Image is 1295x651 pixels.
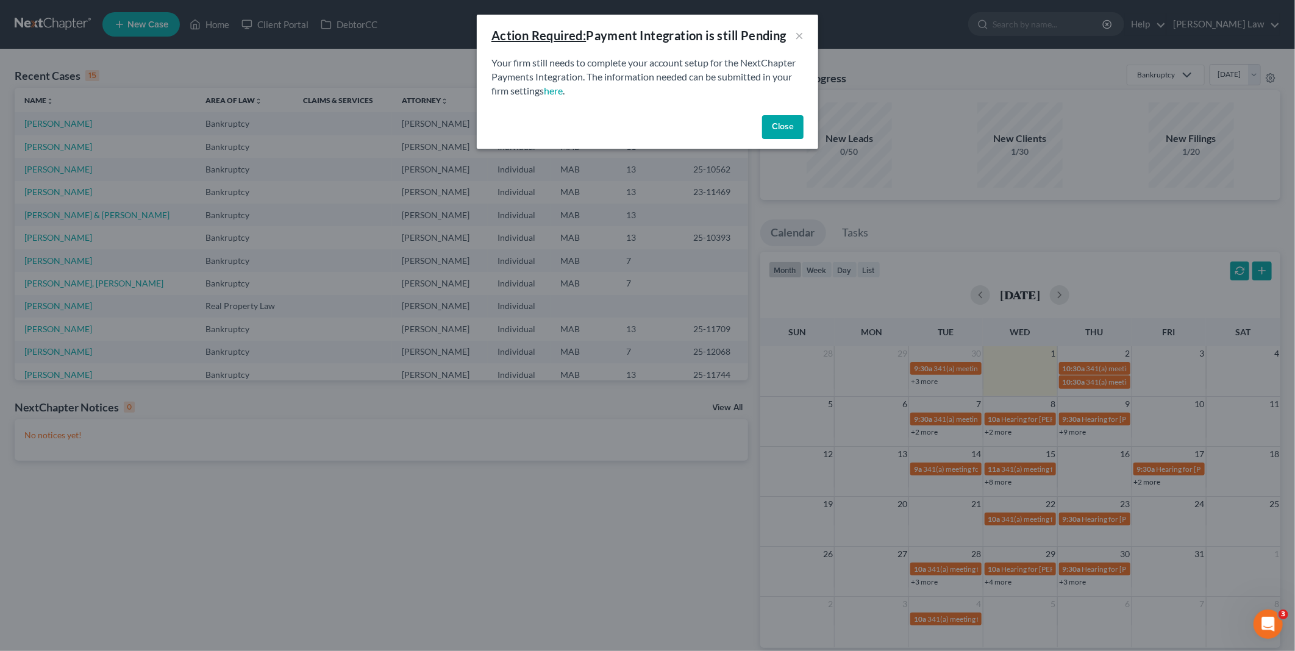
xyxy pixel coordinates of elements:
[491,27,787,44] div: Payment Integration is still Pending
[795,28,804,43] button: ×
[1254,610,1283,639] iframe: Intercom live chat
[544,85,563,96] a: here
[491,56,804,98] p: Your firm still needs to complete your account setup for the NextChapter Payments Integration. Th...
[491,28,586,43] u: Action Required:
[1279,610,1288,619] span: 3
[762,115,804,140] button: Close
